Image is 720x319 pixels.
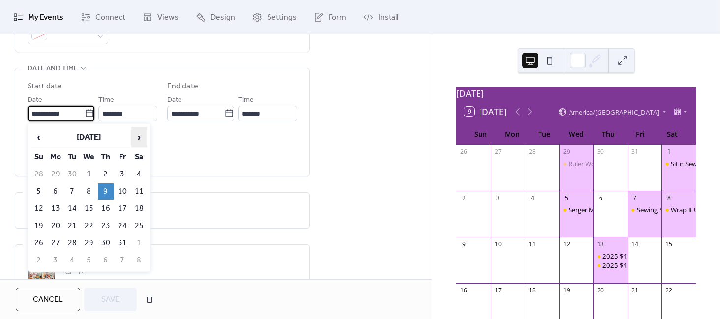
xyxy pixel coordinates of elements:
a: Settings [245,4,304,30]
td: 4 [64,252,80,268]
span: Time [98,94,114,106]
div: Wrap It Up in Love Pillow Wrap In Store Class - Nov 8 1:00 - 4:00 [661,205,696,214]
td: 3 [48,252,63,268]
div: 6 [597,194,605,202]
span: Connect [95,12,125,24]
a: Install [356,4,406,30]
td: 22 [81,218,97,234]
div: Sit n Sew Sat Nov 1, 2025 10:00 - 3:30 [661,159,696,168]
div: 31 [631,147,639,156]
div: 22 [665,286,673,294]
td: 15 [81,201,97,217]
div: 1 [665,147,673,156]
span: Design [210,12,235,24]
span: Cancel [33,294,63,306]
span: › [132,127,147,147]
div: Tue [528,124,560,144]
div: Fri [624,124,656,144]
span: Time [238,94,254,106]
td: 16 [98,201,114,217]
div: 3 [494,194,503,202]
td: 5 [31,183,47,200]
th: [DATE] [48,127,130,148]
td: 28 [31,166,47,182]
span: Date and time [28,63,78,75]
td: 30 [64,166,80,182]
div: Sat [656,124,688,144]
div: 21 [631,286,639,294]
td: 4 [131,166,147,182]
td: 14 [64,201,80,217]
td: 6 [48,183,63,200]
a: Views [135,4,186,30]
div: 2025 $15 Sampler Month 7 - Nov 13 2:00 (PM Session) [593,261,628,270]
span: Install [378,12,398,24]
td: 26 [31,235,47,251]
a: My Events [6,4,71,30]
span: Date [28,94,42,106]
td: 31 [115,235,130,251]
th: Mo [48,149,63,165]
span: Settings [267,12,297,24]
td: 3 [115,166,130,182]
div: 19 [563,286,571,294]
td: 2 [31,252,47,268]
span: Form [329,12,346,24]
td: 1 [81,166,97,182]
div: 29 [563,147,571,156]
div: 27 [494,147,503,156]
td: 1 [131,235,147,251]
span: Date [167,94,182,106]
th: Th [98,149,114,165]
div: 16 [460,286,468,294]
div: Serger Machine Fundamentals - [DATE] 1:00 -3:00 [569,205,714,214]
div: 9 [460,240,468,248]
span: America/[GEOGRAPHIC_DATA] [569,109,659,115]
th: Su [31,149,47,165]
th: Fr [115,149,130,165]
span: ‹ [31,127,46,147]
div: [DATE] [456,87,696,100]
div: 2 [460,194,468,202]
a: Design [188,4,242,30]
td: 28 [64,235,80,251]
div: 5 [563,194,571,202]
td: 27 [48,235,63,251]
div: 13 [597,240,605,248]
div: End date [167,81,198,92]
td: 17 [115,201,130,217]
div: 8 [665,194,673,202]
div: 26 [460,147,468,156]
a: Connect [73,4,133,30]
td: 29 [81,235,97,251]
td: 10 [115,183,130,200]
div: 10 [494,240,503,248]
div: Sewing Machine Fundamentals Nov 7 1:00 - 3:00 PM [628,205,662,214]
div: Ruler Work on Domestic Machines with Marsha Oct 29 Session 6 [559,159,594,168]
div: 14 [631,240,639,248]
span: Views [157,12,179,24]
td: 30 [98,235,114,251]
div: 17 [494,286,503,294]
td: 29 [48,166,63,182]
div: 2025 $15 Sampler Month 7 - Nov 13 10:30 (AM Session) [593,252,628,261]
td: 6 [98,252,114,268]
div: 11 [528,240,537,248]
div: Sun [464,124,496,144]
td: 20 [48,218,63,234]
div: 7 [631,194,639,202]
td: 8 [131,252,147,268]
button: Cancel [16,288,80,311]
td: 8 [81,183,97,200]
td: 7 [64,183,80,200]
div: 15 [665,240,673,248]
td: 24 [115,218,130,234]
td: 7 [115,252,130,268]
th: Tu [64,149,80,165]
span: My Events [28,12,63,24]
td: 21 [64,218,80,234]
td: 9 [98,183,114,200]
td: 11 [131,183,147,200]
th: Sa [131,149,147,165]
